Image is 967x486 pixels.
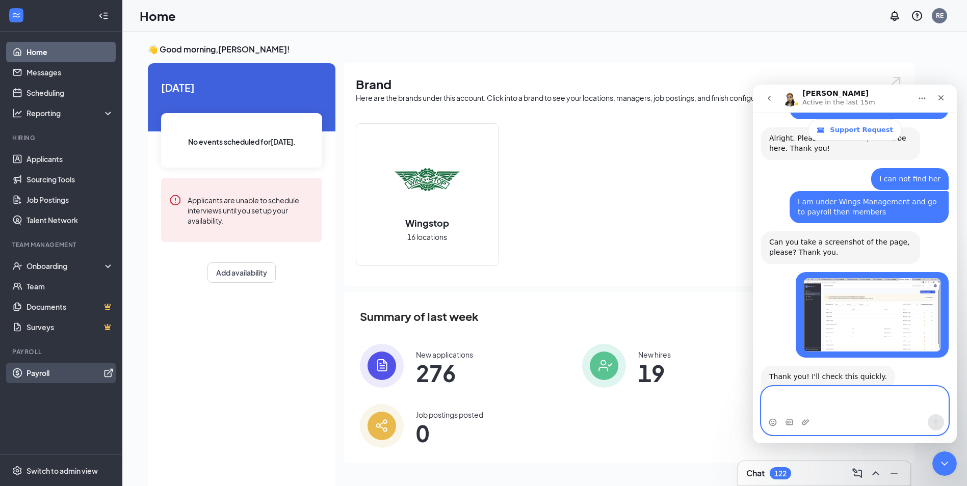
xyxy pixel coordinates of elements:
[98,11,109,21] svg: Collapse
[27,83,114,103] a: Scheduling
[27,108,114,118] div: Reporting
[207,262,276,283] button: Add availability
[911,10,923,22] svg: QuestionInfo
[582,344,626,388] img: icon
[936,11,944,20] div: RE
[188,136,296,147] span: No events scheduled for [DATE] .
[774,469,787,478] div: 122
[27,210,114,230] a: Talent Network
[27,149,114,169] a: Applicants
[12,347,112,356] div: Payroll
[638,349,671,360] div: New hires
[932,451,957,476] iframe: Intercom live chat
[27,62,114,83] a: Messages
[888,10,901,22] svg: Notifications
[870,467,882,479] svg: ChevronUp
[753,85,957,443] iframe: Intercom live chat
[148,44,914,55] h3: 👋 Good morning, [PERSON_NAME] !
[638,364,671,382] span: 19
[849,465,866,481] button: ComposeMessage
[161,79,322,95] span: [DATE]
[12,133,112,142] div: Hiring
[27,296,114,317] a: DocumentsCrown
[356,93,902,103] div: Here are the brands under this account. Click into a brand to see your locations, managers, job p...
[395,217,459,229] h2: Wingstop
[886,465,902,481] button: Minimize
[27,42,114,62] a: Home
[27,261,105,271] div: Onboarding
[356,75,902,93] h1: Brand
[360,404,404,448] img: icon
[416,364,473,382] span: 276
[12,240,112,249] div: Team Management
[169,194,181,206] svg: Error
[416,410,483,420] div: Job postings posted
[12,108,22,118] svg: Analysis
[888,467,900,479] svg: Minimize
[27,466,98,476] div: Switch to admin view
[889,75,902,87] img: open.6027fd2a22e1237b5b06.svg
[11,10,21,20] svg: WorkstreamLogo
[416,424,483,442] span: 0
[188,194,314,226] div: Applicants are unable to schedule interviews until you set up your availability.
[27,317,114,337] a: SurveysCrown
[12,261,22,271] svg: UserCheck
[27,276,114,296] a: Team
[12,466,22,476] svg: Settings
[360,344,404,388] img: icon
[851,467,864,479] svg: ComposeMessage
[746,468,765,479] h3: Chat
[27,363,114,383] a: PayrollExternalLink
[140,7,176,24] h1: Home
[407,231,447,242] span: 16 locations
[416,349,473,360] div: New applications
[27,169,114,190] a: Sourcing Tools
[395,147,460,212] img: Wingstop
[27,190,114,210] a: Job Postings
[868,465,884,481] button: ChevronUp
[360,308,479,326] span: Summary of last week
